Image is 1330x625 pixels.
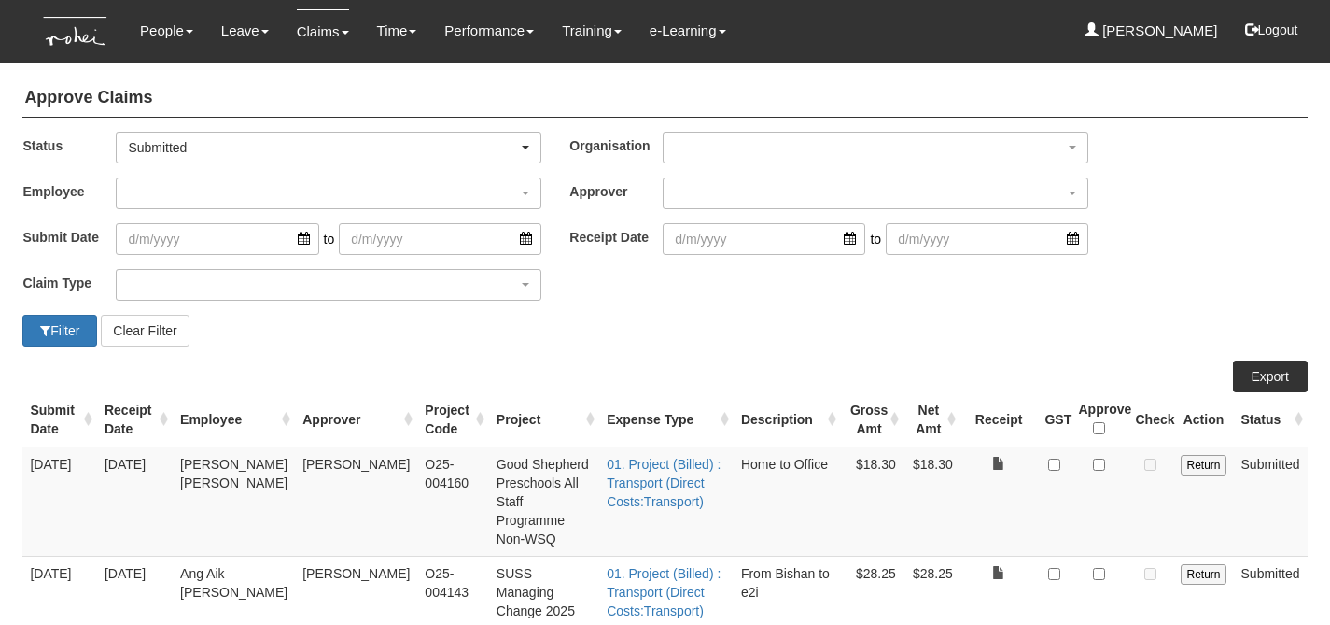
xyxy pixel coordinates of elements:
[489,392,599,447] th: Project : activate to sort column ascending
[22,132,116,159] label: Status
[1234,447,1308,556] td: Submitted
[221,9,269,52] a: Leave
[1085,9,1218,52] a: [PERSON_NAME]
[377,9,417,52] a: Time
[886,223,1088,255] input: d/m/yyyy
[22,392,97,447] th: Submit Date : activate to sort column ascending
[22,447,97,556] td: [DATE]
[417,447,488,556] td: O25-004160
[444,9,534,52] a: Performance
[569,132,663,159] label: Organisation
[297,9,349,53] a: Claims
[903,392,960,447] th: Net Amt : activate to sort column ascending
[140,9,193,52] a: People
[22,269,116,296] label: Claim Type
[116,223,318,255] input: d/m/yyyy
[960,392,1038,447] th: Receipt
[319,223,340,255] span: to
[841,447,903,556] td: $18.30
[97,447,173,556] td: [DATE]
[650,9,726,52] a: e-Learning
[599,392,734,447] th: Expense Type : activate to sort column ascending
[1234,392,1308,447] th: Status : activate to sort column ascending
[607,566,721,618] a: 01. Project (Billed) : Transport (Direct Costs:Transport)
[1173,392,1233,447] th: Action
[903,447,960,556] td: $18.30
[1127,392,1173,447] th: Check
[22,79,1307,118] h4: Approve Claims
[734,392,842,447] th: Description : activate to sort column ascending
[1181,564,1225,585] input: Return
[841,392,903,447] th: Gross Amt : activate to sort column ascending
[1181,455,1225,476] input: Return
[1071,392,1127,447] th: Approve
[295,392,417,447] th: Approver : activate to sort column ascending
[22,315,97,347] button: Filter
[173,447,295,556] td: [PERSON_NAME] [PERSON_NAME]
[562,9,622,52] a: Training
[339,223,541,255] input: d/m/yyyy
[607,457,721,509] a: 01. Project (Billed) : Transport (Direct Costs:Transport)
[173,392,295,447] th: Employee : activate to sort column ascending
[295,447,417,556] td: [PERSON_NAME]
[663,223,865,255] input: d/m/yyyy
[1233,361,1308,392] a: Export
[569,178,663,205] label: Approver
[22,178,116,205] label: Employee
[128,138,518,157] div: Submitted
[97,392,173,447] th: Receipt Date : activate to sort column ascending
[417,392,488,447] th: Project Code : activate to sort column ascending
[1037,392,1071,447] th: GST
[734,447,842,556] td: Home to Office
[1232,7,1311,52] button: Logout
[22,223,116,250] label: Submit Date
[101,315,189,347] button: Clear Filter
[865,223,886,255] span: to
[116,132,541,163] button: Submitted
[569,223,663,250] label: Receipt Date
[489,447,599,556] td: Good Shepherd Preschools All Staff Programme Non-WSQ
